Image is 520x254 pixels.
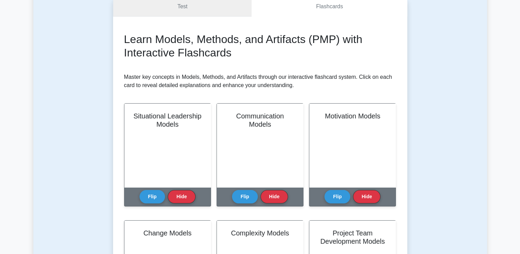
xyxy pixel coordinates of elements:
[133,112,202,128] h2: Situational Leadership Models
[133,229,202,237] h2: Change Models
[318,112,387,120] h2: Motivation Models
[232,190,258,203] button: Flip
[225,229,295,237] h2: Complexity Models
[124,73,396,89] p: Master key concepts in Models, Methods, and Artifacts through our interactive flashcard system. C...
[353,190,380,203] button: Hide
[261,190,288,203] button: Hide
[318,229,387,245] h2: Project Team Development Models
[324,190,350,203] button: Flip
[140,190,165,203] button: Flip
[168,190,195,203] button: Hide
[124,33,396,59] h2: Learn Models, Methods, and Artifacts (PMP) with Interactive Flashcards
[225,112,295,128] h2: Communication Models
